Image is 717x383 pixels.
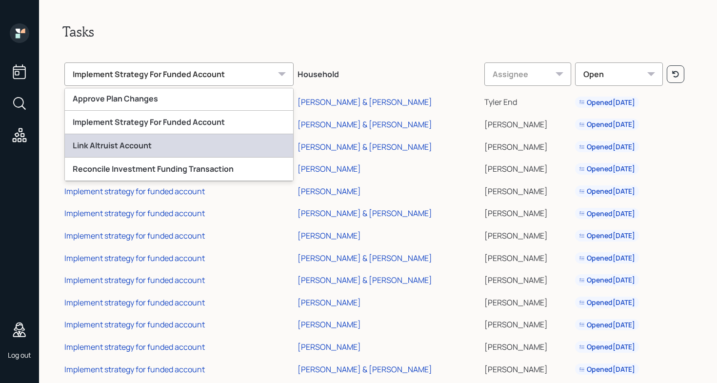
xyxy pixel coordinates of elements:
[575,62,663,86] div: Open
[64,342,205,352] div: Implement strategy for funded account
[482,357,573,379] td: [PERSON_NAME]
[482,112,573,134] td: [PERSON_NAME]
[482,156,573,179] td: [PERSON_NAME]
[482,179,573,201] td: [PERSON_NAME]
[65,87,293,111] div: Approve Plan Changes
[64,230,205,241] div: Implement strategy for funded account
[298,297,361,308] div: [PERSON_NAME]
[579,253,635,263] div: Opened [DATE]
[64,186,205,197] div: Implement strategy for funded account
[298,253,432,263] div: [PERSON_NAME] & [PERSON_NAME]
[482,223,573,245] td: [PERSON_NAME]
[579,275,635,285] div: Opened [DATE]
[579,231,635,241] div: Opened [DATE]
[298,97,432,107] div: [PERSON_NAME] & [PERSON_NAME]
[482,134,573,157] td: [PERSON_NAME]
[298,186,361,197] div: [PERSON_NAME]
[579,209,635,219] div: Opened [DATE]
[298,119,432,130] div: [PERSON_NAME] & [PERSON_NAME]
[64,297,205,308] div: Implement strategy for funded account
[64,208,205,219] div: Implement strategy for funded account
[64,364,205,375] div: Implement strategy for funded account
[64,275,205,285] div: Implement strategy for funded account
[579,186,635,196] div: Opened [DATE]
[298,364,432,375] div: [PERSON_NAME] & [PERSON_NAME]
[482,267,573,290] td: [PERSON_NAME]
[298,141,432,152] div: [PERSON_NAME] & [PERSON_NAME]
[298,230,361,241] div: [PERSON_NAME]
[482,290,573,312] td: [PERSON_NAME]
[298,319,361,330] div: [PERSON_NAME]
[65,134,293,158] div: Link Altruist Account
[579,298,635,307] div: Opened [DATE]
[64,62,294,86] div: Implement Strategy For Funded Account
[484,62,571,86] div: Assignee
[579,142,635,152] div: Opened [DATE]
[482,90,573,112] td: Tyler End
[482,201,573,223] td: [PERSON_NAME]
[298,163,361,174] div: [PERSON_NAME]
[64,253,205,263] div: Implement strategy for funded account
[65,111,293,134] div: Implement Strategy For Funded Account
[482,245,573,268] td: [PERSON_NAME]
[579,342,635,352] div: Opened [DATE]
[298,342,361,352] div: [PERSON_NAME]
[579,98,635,107] div: Opened [DATE]
[8,350,31,360] div: Log out
[62,23,694,40] h2: Tasks
[579,364,635,374] div: Opened [DATE]
[298,275,432,285] div: [PERSON_NAME] & [PERSON_NAME]
[482,334,573,357] td: [PERSON_NAME]
[64,319,205,330] div: Implement strategy for funded account
[65,158,293,181] div: Reconcile Investment Funding Transaction
[482,312,573,335] td: [PERSON_NAME]
[579,120,635,129] div: Opened [DATE]
[296,56,482,90] th: Household
[579,320,635,330] div: Opened [DATE]
[579,164,635,174] div: Opened [DATE]
[298,208,432,219] div: [PERSON_NAME] & [PERSON_NAME]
